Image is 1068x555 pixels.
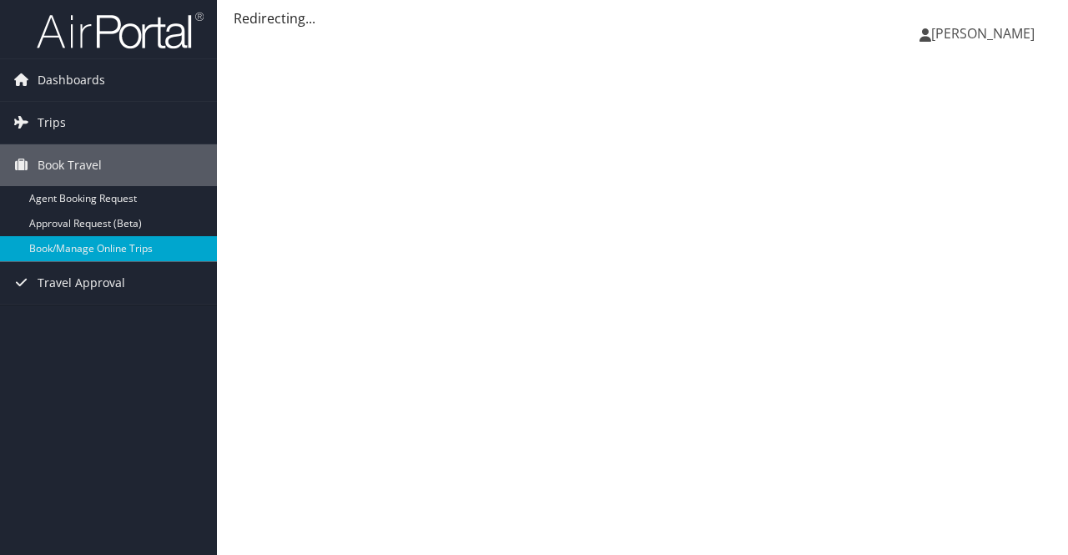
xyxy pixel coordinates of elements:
[38,144,102,186] span: Book Travel
[38,262,125,304] span: Travel Approval
[38,102,66,144] span: Trips
[919,8,1051,58] a: [PERSON_NAME]
[234,8,1051,28] div: Redirecting...
[38,59,105,101] span: Dashboards
[37,11,204,50] img: airportal-logo.png
[931,24,1035,43] span: [PERSON_NAME]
